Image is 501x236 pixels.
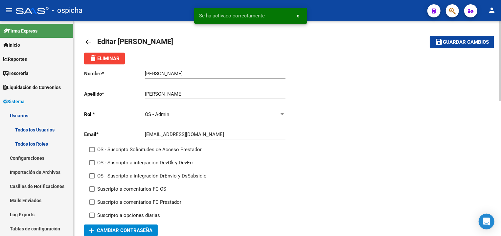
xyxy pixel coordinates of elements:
span: Tesorería [3,70,29,77]
span: OS - Admin [145,111,170,117]
mat-icon: delete [89,54,97,62]
p: Rol * [84,111,145,118]
span: x [297,13,299,19]
button: x [292,10,305,22]
span: OS - Suscripto a integración DevOk y DevErr [97,159,193,167]
p: Email [84,131,145,138]
span: OS - Suscripto a integración DrEnvio y DsSubsidio [97,172,207,180]
mat-icon: add [88,227,96,235]
span: Editar [PERSON_NAME] [97,37,173,46]
span: Cambiar Contraseña [89,227,152,233]
span: OS - Suscripto Solicitudes de Acceso Prestador [97,146,202,153]
span: Se ha activado correctamente [199,12,265,19]
span: - ospicha [52,3,82,18]
button: Guardar cambios [430,36,494,48]
mat-icon: arrow_back [84,38,92,46]
span: Sistema [3,98,25,105]
button: Eliminar [84,53,125,64]
mat-icon: save [435,38,443,46]
span: Eliminar [89,56,120,61]
span: Suscripto a opciones diarias [97,211,160,219]
mat-icon: menu [5,6,13,14]
p: Apellido [84,90,145,98]
span: Firma Express [3,27,37,35]
div: Open Intercom Messenger [479,214,494,229]
span: Suscripto a comentarios FC OS [97,185,166,193]
mat-icon: person [488,6,496,14]
span: Suscripto a comentarios FC Prestador [97,198,181,206]
span: Guardar cambios [443,39,489,45]
span: Liquidación de Convenios [3,84,61,91]
span: Inicio [3,41,20,49]
p: Nombre [84,70,145,77]
span: Reportes [3,56,27,63]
